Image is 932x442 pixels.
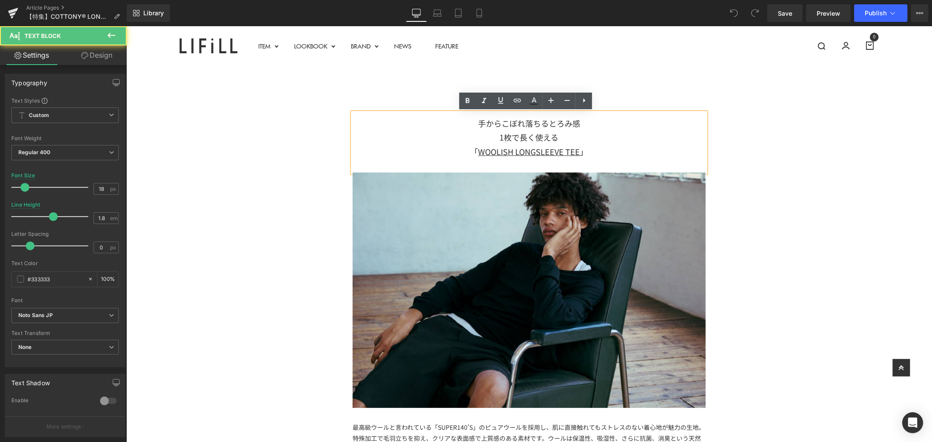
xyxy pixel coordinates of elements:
a: LOOKBOOK [161,12,208,28]
b: Regular 400 [18,149,51,155]
div: Text Shadow [11,374,50,387]
div: 手からこぼれ落ちるとろみ感 [226,90,579,104]
span: Preview [817,9,840,18]
button: Undo [725,4,743,22]
span: px [110,245,118,250]
span: ITEM [132,15,144,24]
span: Text Block [24,32,61,39]
div: 最高級ウールと言われている「SUPER140'S」のピュアウールを採用し、肌に直接触れてもストレスのない着心地が魅力の生地。特殊加工で毛羽立ちを抑え、クリアな表面感で上質感のある素材です。ウール... [226,396,579,429]
a: Design [65,45,128,65]
a: NEWS [261,12,292,28]
div: Font [11,297,119,304]
strong: 【特集】 [385,72,420,85]
span: Publish [865,10,887,17]
span: 」 [454,120,462,131]
a: New Library [127,4,170,22]
b: None [18,344,32,350]
div: % [97,272,118,287]
div: Open Intercom Messenger [902,412,923,433]
button: Redo [746,4,764,22]
span: Save [778,9,792,18]
a: WOOLISH LONGSLEEVE TEE [352,120,454,131]
a: BRAND [218,12,251,28]
div: Font Size [11,173,35,179]
div: Text Transform [11,330,119,336]
div: Font Weight [11,135,119,142]
button: More settings [5,416,125,437]
span: em [110,215,118,221]
a: 0 [735,11,752,28]
span: BRAND [225,15,244,24]
div: Letter Spacing [11,231,119,237]
span: LOOKBOOK [168,15,201,24]
span: 0 [744,7,752,15]
a: ITEM [125,12,151,28]
span: NEWS [268,15,285,24]
p: More settings [46,423,81,431]
b: Custom [29,112,49,119]
a: Laptop [427,4,448,22]
a: Article Pages [26,4,127,11]
div: Typography [11,74,47,86]
button: More [911,4,929,22]
span: px [110,186,118,192]
a: Mobile [469,4,490,22]
div: Line Height [11,202,40,208]
span: 1枚で長く使える 「 [344,105,454,131]
div: Text Styles [11,97,119,104]
span: FEATURE [309,15,332,24]
a: Preview [806,4,851,22]
a: FEATURE [302,12,339,28]
div: Text Color [11,260,119,266]
span: 【特集】COTTONY® LONGSLEEVE TEEのご紹介 [26,13,110,20]
i: Noto Sans JP [18,312,53,319]
span: Library [143,9,164,17]
a: Tablet [448,4,469,22]
a: Desktop [406,4,427,22]
div: Enable [11,397,91,406]
button: Publish [854,4,908,22]
input: Color [28,274,83,284]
